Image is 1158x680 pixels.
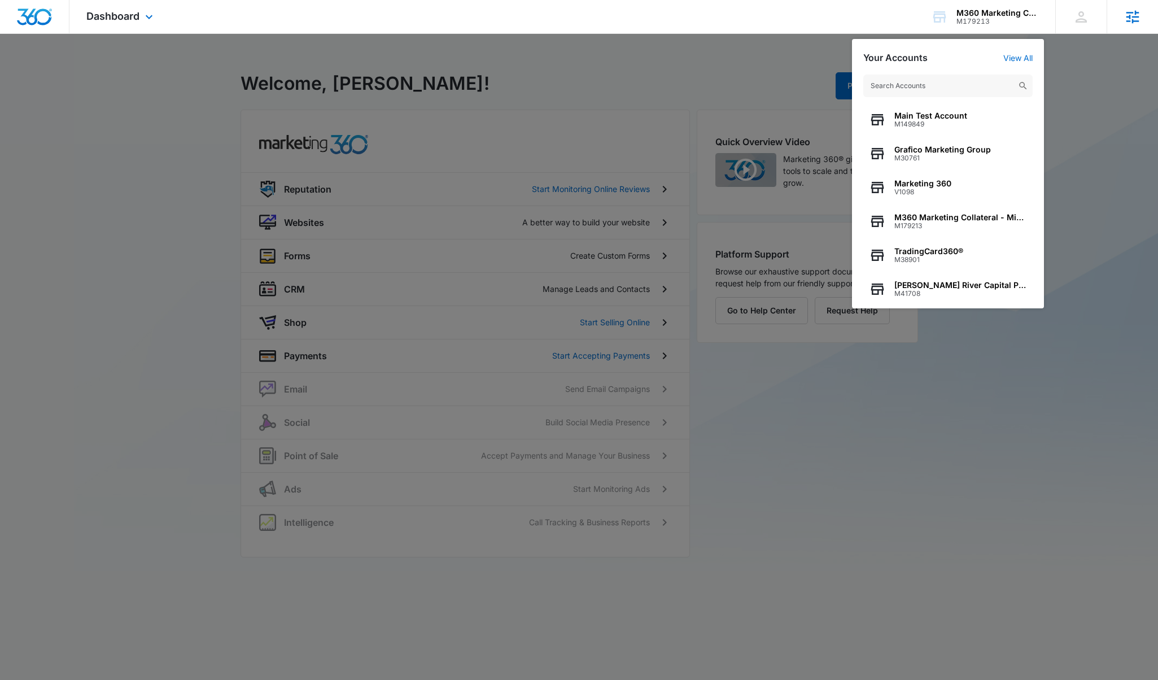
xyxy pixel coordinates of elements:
span: Dashboard [86,10,139,22]
button: [PERSON_NAME] River Capital PartnersM41708 [863,272,1033,306]
button: TradingCard360®M38901 [863,238,1033,272]
button: M360 Marketing Collateral - Migrated Catch AllM179213 [863,204,1033,238]
div: account name [956,8,1039,18]
span: M179213 [894,222,1027,230]
span: M149849 [894,120,967,128]
span: Marketing 360 [894,179,951,188]
button: Marketing 360V1098 [863,171,1033,204]
span: Grafico Marketing Group [894,145,991,154]
a: View All [1003,53,1033,63]
span: M360 Marketing Collateral - Migrated Catch All [894,213,1027,222]
span: V1098 [894,188,951,196]
span: [PERSON_NAME] River Capital Partners [894,281,1027,290]
span: M38901 [894,256,963,264]
div: account id [956,18,1039,25]
button: Grafico Marketing GroupM30761 [863,137,1033,171]
span: TradingCard360® [894,247,963,256]
span: Main Test Account [894,111,967,120]
button: Main Test AccountM149849 [863,103,1033,137]
input: Search Accounts [863,75,1033,97]
span: M41708 [894,290,1027,298]
h2: Your Accounts [863,53,928,63]
span: M30761 [894,154,991,162]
